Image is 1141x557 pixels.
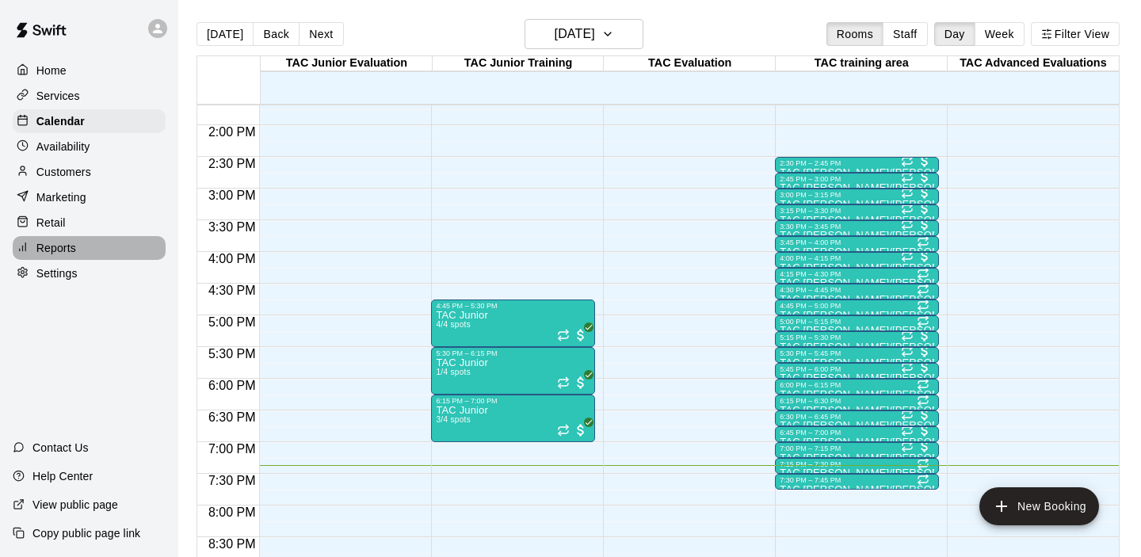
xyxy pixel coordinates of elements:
span: 4/4 spots filled [436,320,471,329]
div: 3:30 PM – 3:45 PM [780,223,934,231]
div: 3:15 PM – 3:30 PM [780,207,934,215]
span: Recurring event [917,457,929,470]
span: All customers have paid [917,422,933,438]
p: Help Center [32,468,93,484]
div: 3:45 PM – 4:00 PM: TAC Tom/Mike [775,236,939,252]
span: 2:00 PM [204,125,260,139]
p: Calendar [36,113,85,129]
span: All customers have paid [917,406,933,422]
div: 2:30 PM – 2:45 PM: TAC Tom/Mike [775,157,939,173]
span: Recurring event [917,235,929,248]
span: All customers have paid [917,169,933,185]
span: Recurring event [917,394,929,406]
div: 3:45 PM – 4:00 PM [780,238,934,246]
div: 4:30 PM – 4:45 PM [780,286,934,294]
span: 7:30 PM [204,474,260,487]
h6: [DATE] [555,23,595,45]
p: Services [36,88,80,104]
span: All customers have paid [917,200,933,216]
p: Contact Us [32,440,89,456]
a: Availability [13,135,166,158]
span: Recurring event [917,315,929,327]
span: Recurring event [901,186,914,199]
span: Recurring event [901,155,914,167]
div: 7:30 PM – 7:45 PM: TAC Todd/Brad [775,474,939,490]
div: 7:00 PM – 7:15 PM: TAC Todd/Brad [775,442,939,458]
div: 5:00 PM – 5:15 PM [780,318,934,326]
div: 6:30 PM – 6:45 PM [780,413,934,421]
div: 6:30 PM – 6:45 PM: TAC Todd/Brad [775,410,939,426]
div: 6:15 PM – 6:30 PM: TAC Todd/Brad [775,395,939,410]
a: Customers [13,160,166,184]
span: 6:00 PM [204,379,260,392]
span: All customers have paid [917,153,933,169]
span: 3:30 PM [204,220,260,234]
div: 5:15 PM – 5:30 PM [780,334,934,341]
button: Week [975,22,1025,46]
div: 3:00 PM – 3:15 PM [780,191,934,199]
button: [DATE] [525,19,643,49]
div: Marketing [13,185,166,209]
span: 3:00 PM [204,189,260,202]
div: 3:30 PM – 3:45 PM: TAC Tom/Mike [775,220,939,236]
span: All customers have paid [917,327,933,343]
button: Back [253,22,300,46]
div: 6:00 PM – 6:15 PM [780,381,934,389]
a: Reports [13,236,166,260]
span: Recurring event [901,424,914,437]
div: 6:00 PM – 6:15 PM: TAC Todd/Brad [775,379,939,395]
span: Recurring event [901,361,914,373]
button: [DATE] [197,22,254,46]
p: Settings [36,265,78,281]
button: Next [299,22,343,46]
div: 6:15 PM – 7:00 PM: TAC Junior [431,395,595,442]
span: 4:30 PM [204,284,260,297]
span: Recurring event [901,218,914,231]
p: Customers [36,164,91,180]
span: Recurring event [901,170,914,183]
p: Home [36,63,67,78]
button: add [979,487,1099,525]
div: Home [13,59,166,82]
div: 5:30 PM – 5:45 PM [780,349,934,357]
a: Settings [13,261,166,285]
span: Recurring event [901,440,914,452]
span: 8:30 PM [204,537,260,551]
div: 5:30 PM – 6:15 PM [436,349,590,357]
span: All customers have paid [573,375,589,391]
button: Filter View [1031,22,1120,46]
div: TAC Junior Evaluation [261,56,433,71]
div: 2:45 PM – 3:00 PM [780,175,934,183]
span: 5:30 PM [204,347,260,361]
span: Recurring event [917,299,929,311]
div: Services [13,84,166,108]
span: Recurring event [557,329,570,341]
span: All customers have paid [573,422,589,438]
span: Recurring event [917,473,929,486]
a: Calendar [13,109,166,133]
div: TAC Evaluation [604,56,776,71]
div: 4:45 PM – 5:00 PM [780,302,934,310]
div: 4:15 PM – 4:30 PM: TAC Tom/Mike [775,268,939,284]
div: 4:00 PM – 4:15 PM [780,254,934,262]
span: Recurring event [901,408,914,421]
div: 6:15 PM – 7:00 PM [436,397,590,405]
span: 5:00 PM [204,315,260,329]
p: Copy public page link [32,525,140,541]
a: Retail [13,211,166,235]
button: Day [934,22,975,46]
div: TAC Advanced Evaluations [948,56,1120,71]
span: Recurring event [557,424,570,437]
div: 7:00 PM – 7:15 PM [780,444,934,452]
div: 7:30 PM – 7:45 PM [780,476,934,484]
div: 5:30 PM – 6:15 PM: TAC Junior [431,347,595,395]
div: 4:45 PM – 5:30 PM: TAC Junior [431,299,595,347]
span: Recurring event [901,345,914,357]
span: Recurring event [901,250,914,262]
div: 5:45 PM – 6:00 PM: TAC Todd/Brad [775,363,939,379]
span: Recurring event [557,376,570,389]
